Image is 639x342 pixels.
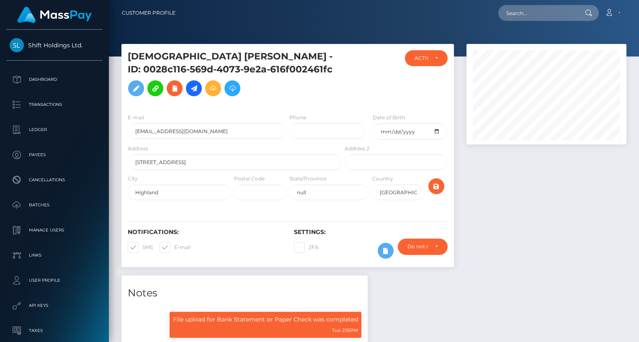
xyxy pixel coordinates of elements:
[10,324,99,337] p: Taxes
[332,327,358,333] small: Tue 2:16PM
[6,94,103,115] a: Transactions
[372,175,393,183] label: Country
[128,242,153,253] label: SMS
[10,199,99,211] p: Batches
[405,50,448,66] button: ACTIVE
[10,73,99,86] p: Dashboard
[6,144,103,165] a: Payees
[294,242,319,253] label: 2FA
[345,145,369,152] label: Address 2
[10,38,24,52] img: Shift Holdings Ltd.
[10,224,99,237] p: Manage Users
[160,242,191,253] label: E-mail
[6,245,103,266] a: Links
[6,69,103,90] a: Dashboard
[128,50,337,100] h5: [DEMOGRAPHIC_DATA] [PERSON_NAME] - ID: 0028c116-569d-4073-9e2a-616f002461fc
[498,5,577,21] input: Search...
[128,229,281,236] h6: Notifications:
[6,41,103,49] span: Shift Holdings Ltd.
[373,114,405,121] label: Date of Birth
[415,55,428,62] div: ACTIVE
[128,175,138,183] label: City
[6,119,103,140] a: Ledger
[17,7,92,23] img: MassPay Logo
[122,4,175,22] a: Customer Profile
[6,195,103,216] a: Batches
[6,270,103,291] a: User Profile
[6,320,103,341] a: Taxes
[128,145,148,152] label: Address
[289,175,327,183] label: State/Province
[10,274,99,287] p: User Profile
[6,295,103,316] a: API Keys
[10,149,99,161] p: Payees
[407,243,428,250] div: Do not require
[294,229,448,236] h6: Settings:
[289,114,306,121] label: Phone
[186,80,202,96] a: Initiate Payout
[128,114,144,121] label: E-mail
[10,98,99,111] p: Transactions
[173,315,358,324] p: File upload for Bank Statement or Paper Check was completed
[10,299,99,312] p: API Keys
[10,123,99,136] p: Ledger
[398,239,448,255] button: Do not require
[10,174,99,186] p: Cancellations
[6,170,103,190] a: Cancellations
[128,286,361,301] h4: Notes
[6,220,103,241] a: Manage Users
[234,175,265,183] label: Postal Code
[10,249,99,262] p: Links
